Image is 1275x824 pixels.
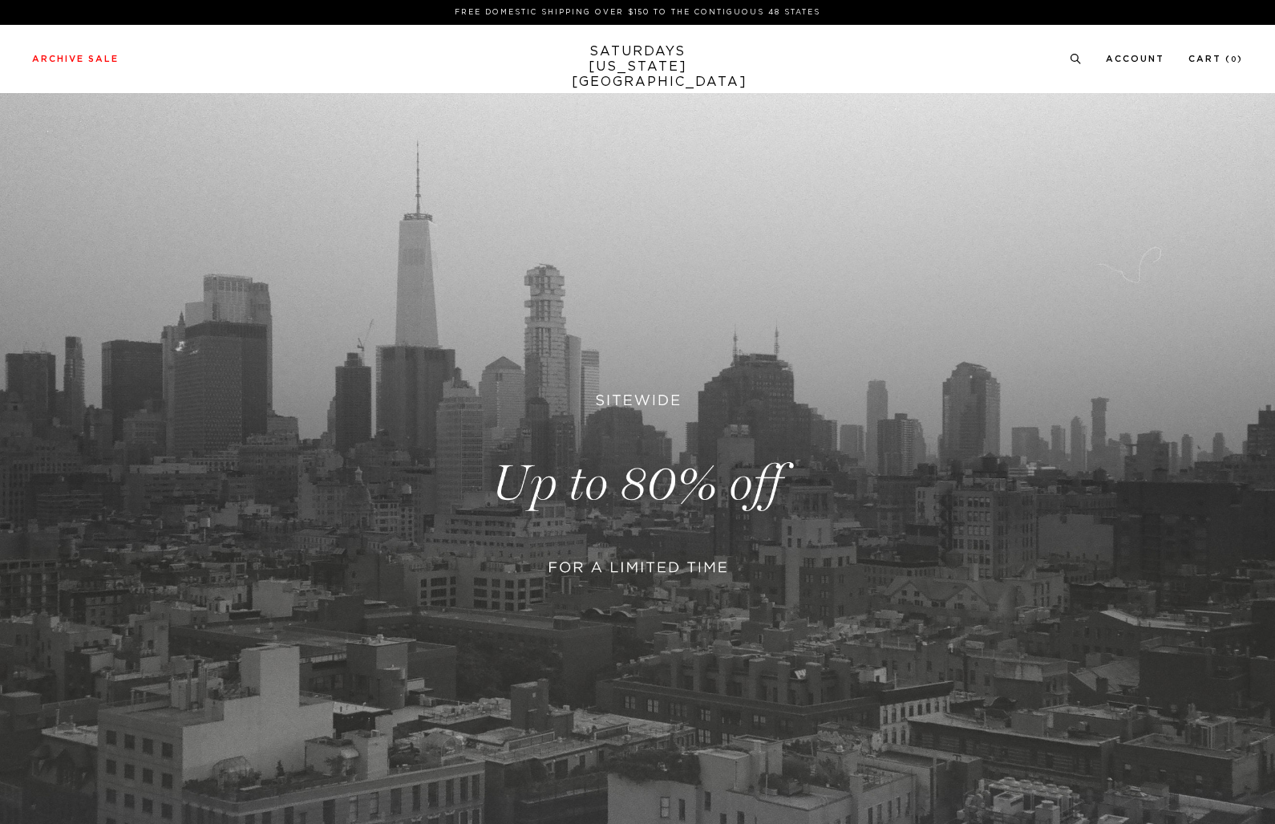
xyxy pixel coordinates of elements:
a: Cart (0) [1188,55,1243,63]
small: 0 [1231,56,1237,63]
a: SATURDAYS[US_STATE][GEOGRAPHIC_DATA] [572,44,704,90]
a: Account [1106,55,1164,63]
a: Archive Sale [32,55,119,63]
p: FREE DOMESTIC SHIPPING OVER $150 TO THE CONTIGUOUS 48 STATES [38,6,1237,18]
